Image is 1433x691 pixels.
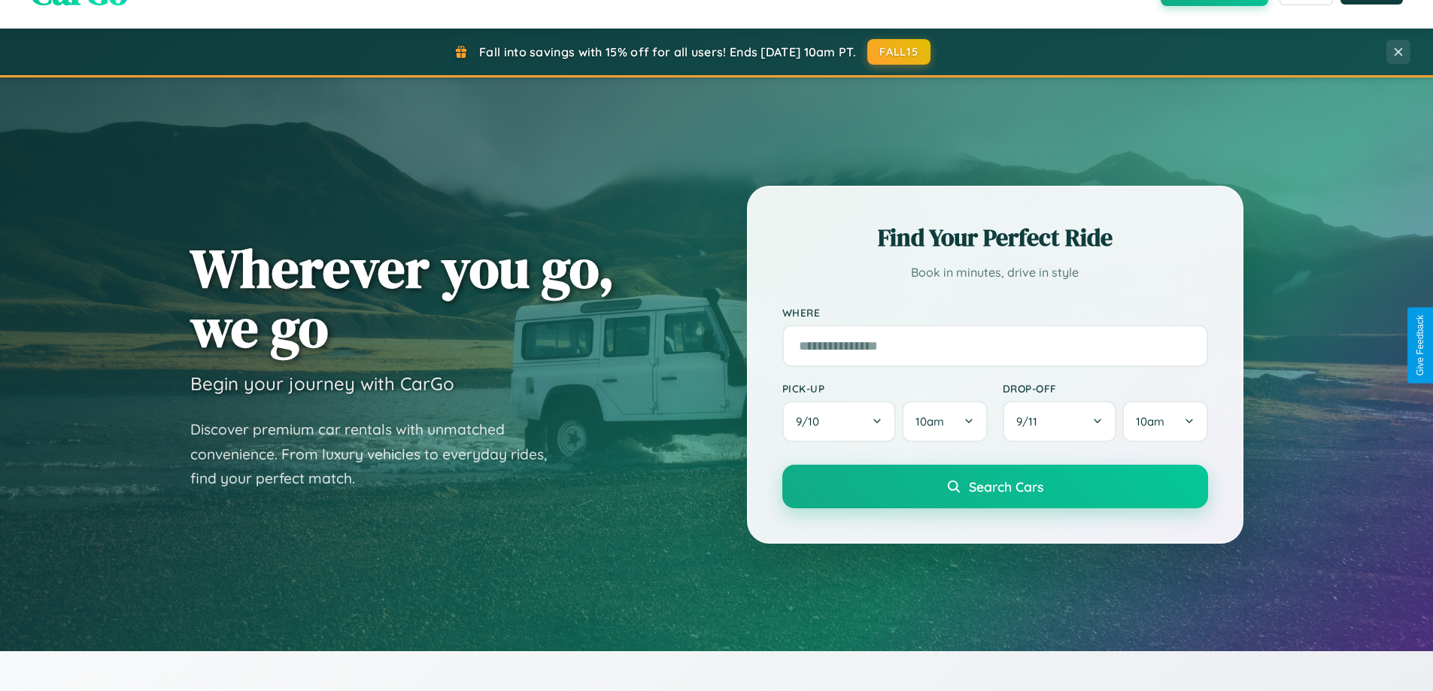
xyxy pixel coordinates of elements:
label: Drop-off [1003,382,1208,395]
p: Discover premium car rentals with unmatched convenience. From luxury vehicles to everyday rides, ... [190,417,566,491]
button: 9/10 [782,401,897,442]
span: Fall into savings with 15% off for all users! Ends [DATE] 10am PT. [479,44,856,59]
span: 10am [1136,414,1164,429]
span: 9 / 10 [796,414,827,429]
h2: Find Your Perfect Ride [782,221,1208,254]
span: Search Cars [969,478,1043,495]
span: 9 / 11 [1016,414,1045,429]
button: 10am [1122,401,1207,442]
p: Book in minutes, drive in style [782,262,1208,283]
h1: Wherever you go, we go [190,238,615,357]
h3: Begin your journey with CarGo [190,372,454,395]
button: Search Cars [782,465,1208,508]
button: 9/11 [1003,401,1117,442]
button: FALL15 [867,39,931,65]
button: 10am [902,401,987,442]
label: Pick-up [782,382,988,395]
span: 10am [915,414,944,429]
div: Give Feedback [1415,315,1425,376]
label: Where [782,306,1208,319]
